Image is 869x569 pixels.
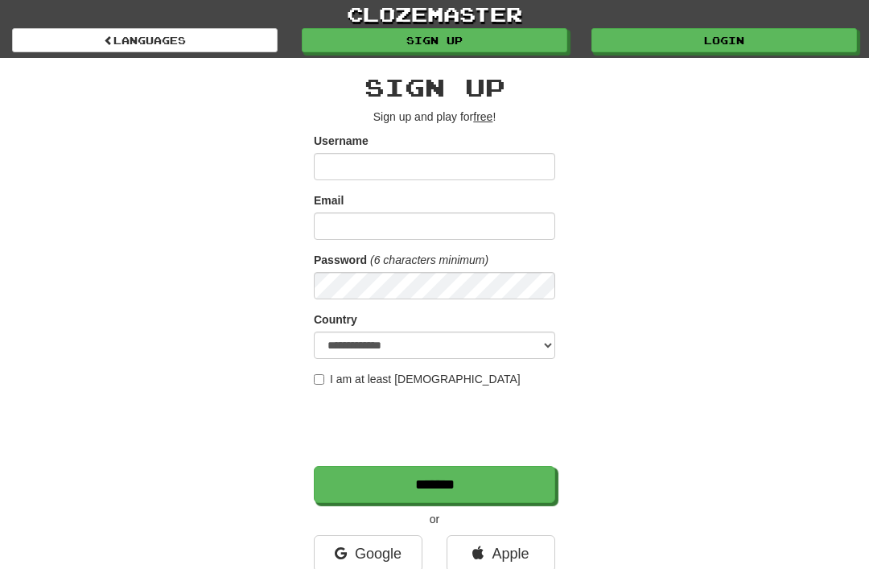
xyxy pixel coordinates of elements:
[591,28,857,52] a: Login
[12,28,278,52] a: Languages
[370,254,488,266] em: (6 characters minimum)
[473,110,492,123] u: free
[314,252,367,268] label: Password
[314,311,357,328] label: Country
[314,192,344,208] label: Email
[302,28,567,52] a: Sign up
[314,109,555,125] p: Sign up and play for !
[314,133,369,149] label: Username
[314,74,555,101] h2: Sign up
[314,511,555,527] p: or
[314,374,324,385] input: I am at least [DEMOGRAPHIC_DATA]
[314,371,521,387] label: I am at least [DEMOGRAPHIC_DATA]
[314,395,558,458] iframe: reCAPTCHA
